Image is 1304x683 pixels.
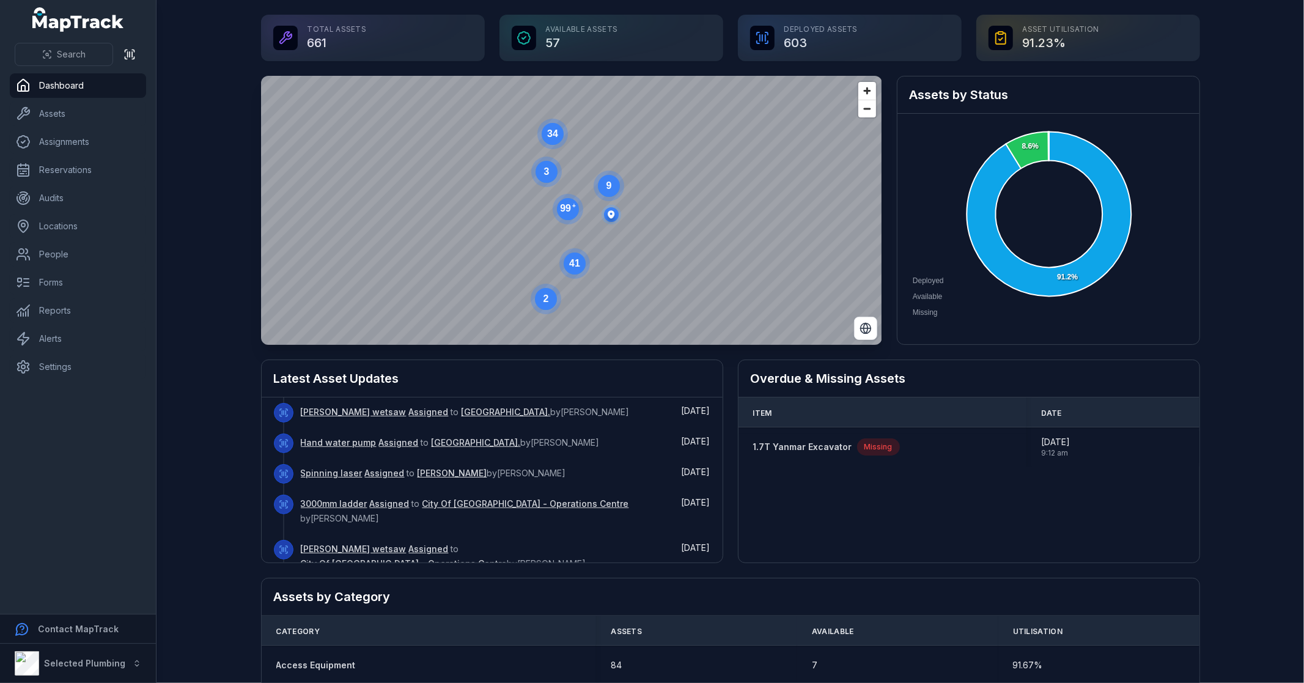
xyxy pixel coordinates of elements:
time: 8/29/2025, 8:07:40 AM [682,467,710,477]
span: to by [PERSON_NAME] [301,437,600,448]
text: 2 [543,294,548,304]
span: Deployed [913,276,944,285]
span: 84 [611,659,622,671]
text: 41 [569,258,580,268]
span: Assets [611,627,642,637]
strong: Contact MapTrack [38,624,119,634]
text: 9 [606,180,611,191]
a: City Of [GEOGRAPHIC_DATA] - Operations Centre [422,498,629,510]
div: Missing [857,438,900,456]
a: [GEOGRAPHIC_DATA]. [462,406,551,418]
button: Zoom in [858,82,876,100]
a: Dashboard [10,73,146,98]
a: Audits [10,186,146,210]
canvas: Map [261,76,882,345]
a: MapTrack [32,7,124,32]
time: 8/29/2025, 8:06:27 AM [682,542,710,553]
a: Alerts [10,327,146,351]
text: 34 [547,128,558,139]
span: [DATE] [682,405,710,416]
span: [DATE] [682,436,710,446]
a: Access Equipment [276,659,356,671]
span: to by [PERSON_NAME] [301,498,629,523]
a: Hand water pump [301,437,377,449]
span: to by [PERSON_NAME] [301,544,586,569]
a: Spinning laser [301,467,363,479]
a: Locations [10,214,146,238]
a: [PERSON_NAME] wetsaw [301,543,407,555]
span: Available [913,292,942,301]
text: 99 [560,202,576,213]
span: [DATE] [1041,436,1070,448]
span: 9:12 am [1041,448,1070,458]
span: Missing [913,308,938,317]
a: Forms [10,270,146,295]
span: Date [1041,408,1062,418]
h2: Latest Asset Updates [274,370,710,387]
a: Assigned [370,498,410,510]
span: to by [PERSON_NAME] [301,407,630,417]
a: Reservations [10,158,146,182]
h2: Assets by Category [274,588,1187,605]
a: Assigned [379,437,419,449]
tspan: + [572,202,575,209]
button: Zoom out [858,100,876,117]
a: Settings [10,355,146,379]
a: [GEOGRAPHIC_DATA]. [432,437,521,449]
span: Category [276,627,320,637]
span: 91.67 % [1013,659,1043,671]
span: Search [57,48,86,61]
a: 3000mm ladder [301,498,367,510]
span: [DATE] [682,467,710,477]
a: Reports [10,298,146,323]
a: [PERSON_NAME] wetsaw [301,406,407,418]
span: 7 [812,659,817,671]
span: to by [PERSON_NAME] [301,468,566,478]
strong: Selected Plumbing [44,658,125,668]
span: [DATE] [682,542,710,553]
span: Item [753,408,772,418]
a: 1.7T Yanmar Excavator [753,441,852,453]
time: 8/29/2025, 8:06:27 AM [682,497,710,508]
a: City Of [GEOGRAPHIC_DATA] - Operations Centre [301,558,507,570]
h2: Overdue & Missing Assets [751,370,1187,387]
a: People [10,242,146,267]
button: Search [15,43,113,66]
a: Assigned [365,467,405,479]
a: Assigned [409,406,449,418]
a: Assigned [409,543,449,555]
time: 8/29/2025, 8:35:31 AM [682,436,710,446]
text: 3 [543,166,549,177]
time: 8/29/2025, 8:35:31 AM [682,405,710,416]
a: [PERSON_NAME] [418,467,487,479]
span: [DATE] [682,497,710,508]
button: Switch to Satellite View [854,317,877,340]
a: Assignments [10,130,146,154]
span: Available [812,627,854,637]
time: 8/20/2025, 9:12:07 AM [1041,436,1070,458]
a: Assets [10,102,146,126]
h2: Assets by Status [910,86,1187,103]
span: Utilisation [1013,627,1063,637]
